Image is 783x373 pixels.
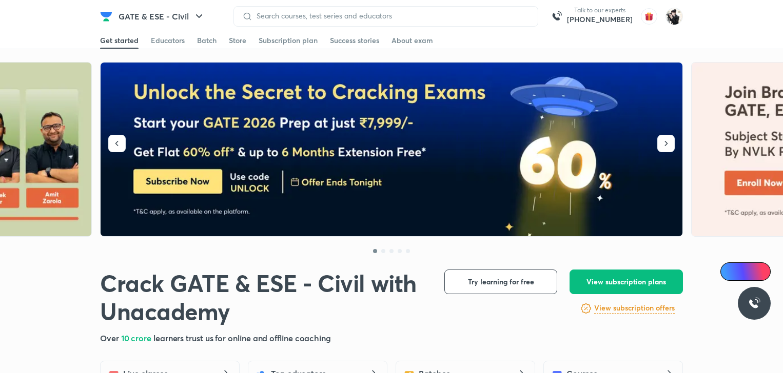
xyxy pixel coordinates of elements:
button: GATE & ESE - Civil [112,6,211,27]
a: View subscription offers [594,302,675,315]
p: Talk to our experts [567,6,633,14]
a: Success stories [330,32,379,49]
a: Subscription plan [259,32,318,49]
div: Batch [197,35,217,46]
button: Try learning for free [444,270,557,294]
a: Ai Doubts [720,262,771,281]
img: Icon [727,267,735,276]
img: Company Logo [100,10,112,23]
img: call-us [546,6,567,27]
span: View subscription plans [586,277,666,287]
a: [PHONE_NUMBER] [567,14,633,25]
a: Educators [151,32,185,49]
div: About exam [391,35,433,46]
input: Search courses, test series and educators [252,12,530,20]
span: Over [100,333,121,343]
h6: View subscription offers [594,303,675,314]
div: Subscription plan [259,35,318,46]
img: ttu [748,297,760,309]
span: 10 crore [121,333,153,343]
div: Educators [151,35,185,46]
button: View subscription plans [570,270,683,294]
div: Get started [100,35,139,46]
span: Try learning for free [468,277,534,287]
a: About exam [391,32,433,49]
div: Success stories [330,35,379,46]
h1: Crack GATE & ESE - Civil with Unacademy [100,270,428,326]
img: avatar [641,8,657,25]
a: Get started [100,32,139,49]
img: Lucky verma [665,8,683,25]
a: Batch [197,32,217,49]
div: Store [229,35,246,46]
a: Store [229,32,246,49]
span: Ai Doubts [737,267,765,276]
span: learners trust us for online and offline coaching [153,333,331,343]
